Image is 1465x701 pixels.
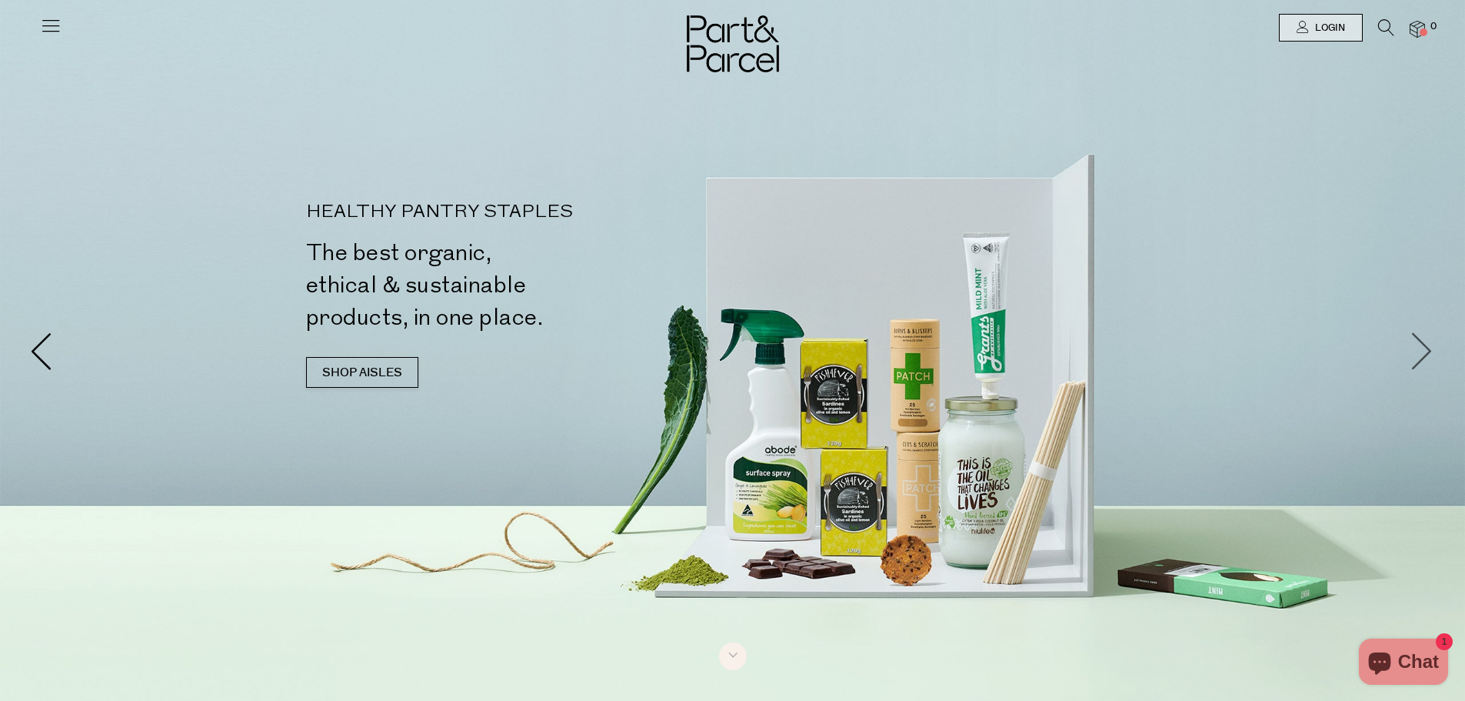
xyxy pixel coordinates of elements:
[1354,639,1453,689] inbox-online-store-chat: Shopify online store chat
[1311,22,1345,35] span: Login
[1279,14,1363,42] a: Login
[1427,20,1440,34] span: 0
[306,203,739,222] p: HEALTHY PANTRY STAPLES
[687,15,779,72] img: Part&Parcel
[306,237,739,334] h2: The best organic, ethical & sustainable products, in one place.
[306,357,418,388] a: SHOP AISLES
[1410,21,1425,37] a: 0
